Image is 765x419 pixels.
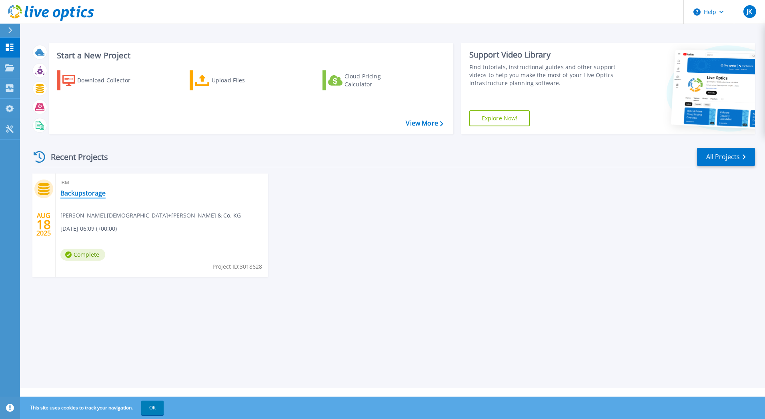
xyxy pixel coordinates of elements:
div: Support Video Library [469,50,619,60]
span: IBM [60,178,263,187]
a: Download Collector [57,70,146,90]
span: [PERSON_NAME] , [DEMOGRAPHIC_DATA]+[PERSON_NAME] & Co. KG [60,211,241,220]
div: Upload Files [212,72,276,88]
h3: Start a New Project [57,51,443,60]
div: Find tutorials, instructional guides and other support videos to help you make the most of your L... [469,63,619,87]
a: Backupstorage [60,189,106,197]
span: 18 [36,221,51,228]
div: Recent Projects [31,147,119,167]
div: AUG 2025 [36,210,51,239]
button: OK [141,401,164,415]
span: This site uses cookies to track your navigation. [22,401,164,415]
a: View More [406,120,443,127]
span: JK [747,8,752,15]
a: Upload Files [190,70,279,90]
span: [DATE] 06:09 (+00:00) [60,224,117,233]
div: Cloud Pricing Calculator [344,72,409,88]
div: Download Collector [77,72,141,88]
span: Complete [60,249,105,261]
a: Explore Now! [469,110,530,126]
a: All Projects [697,148,755,166]
span: Project ID: 3018628 [212,262,262,271]
a: Cloud Pricing Calculator [322,70,412,90]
